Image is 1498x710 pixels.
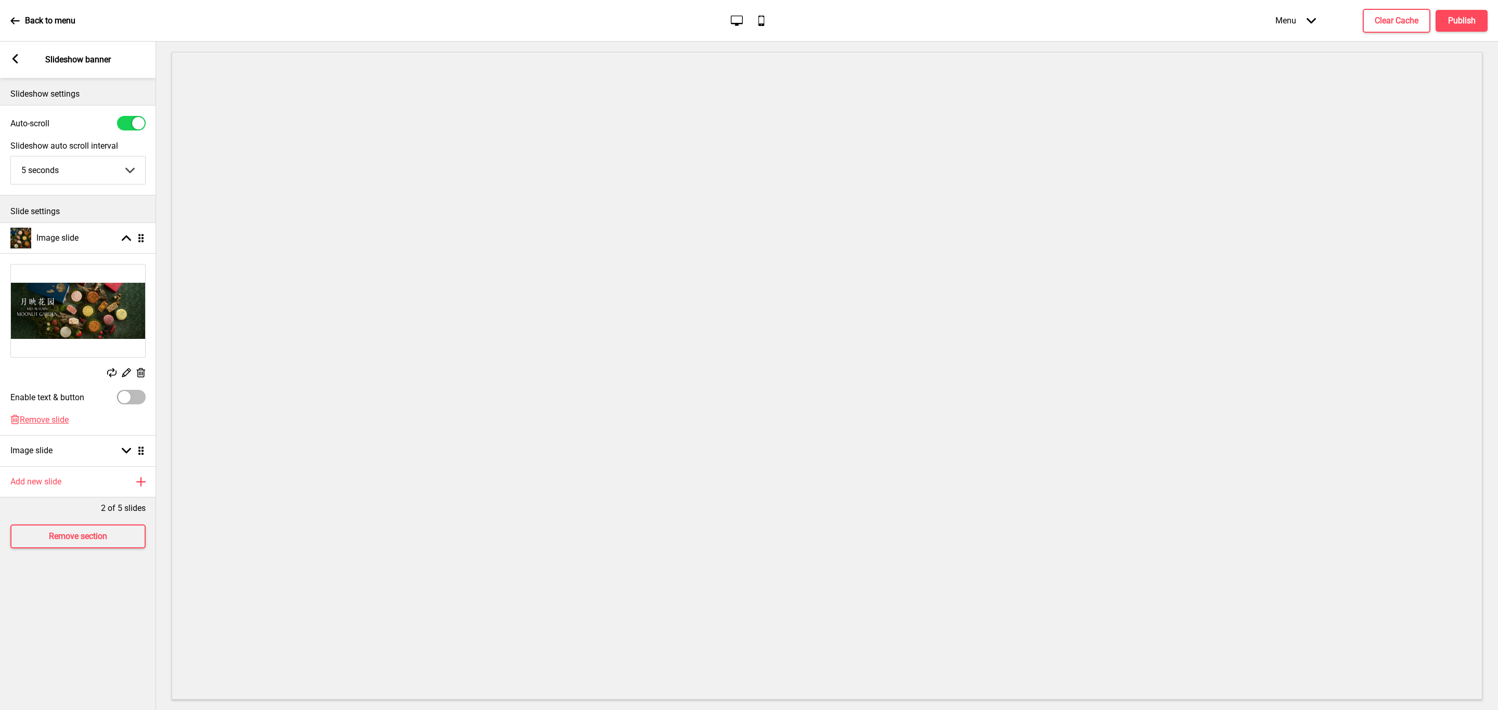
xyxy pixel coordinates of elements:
label: Auto-scroll [10,119,49,128]
h4: Add new slide [10,476,61,488]
p: 2 of 5 slides [101,503,146,514]
h4: Image slide [10,445,53,456]
label: Slideshow auto scroll interval [10,141,146,151]
h4: Publish [1448,15,1476,27]
div: Menu [1265,5,1326,36]
p: Slide settings [10,206,146,217]
p: Slideshow banner [45,54,111,65]
h4: Remove section [49,531,107,542]
button: Publish [1436,10,1488,32]
img: Image [11,265,145,357]
span: Remove slide [20,415,69,425]
p: Back to menu [25,15,75,27]
button: Remove section [10,524,146,548]
h4: Image slide [36,232,79,244]
p: Slideshow settings [10,88,146,100]
a: Back to menu [10,7,75,35]
label: Enable text & button [10,392,84,402]
button: Clear Cache [1363,9,1430,33]
h4: Clear Cache [1375,15,1418,27]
